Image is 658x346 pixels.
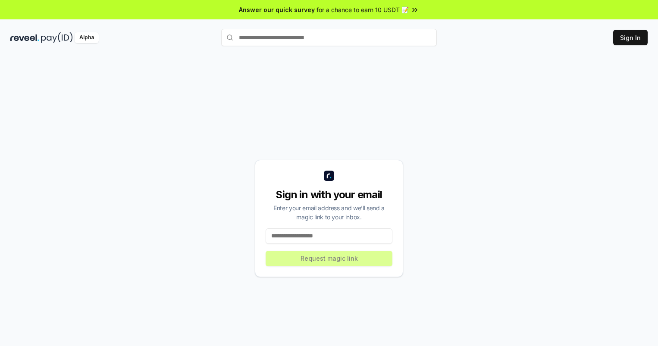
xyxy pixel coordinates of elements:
img: pay_id [41,32,73,43]
button: Sign In [613,30,648,45]
span: Answer our quick survey [239,5,315,14]
img: logo_small [324,171,334,181]
div: Alpha [75,32,99,43]
div: Enter your email address and we’ll send a magic link to your inbox. [266,203,392,221]
span: for a chance to earn 10 USDT 📝 [316,5,409,14]
img: reveel_dark [10,32,39,43]
div: Sign in with your email [266,188,392,202]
